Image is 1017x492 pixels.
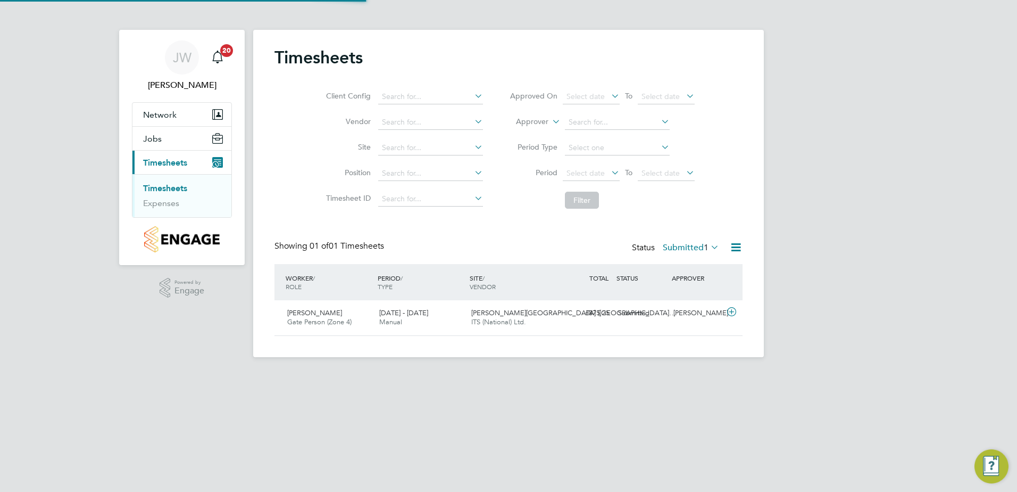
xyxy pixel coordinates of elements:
span: / [401,274,403,282]
span: Select date [566,92,605,101]
a: Timesheets [143,183,187,193]
span: / [313,274,315,282]
a: Powered byEngage [160,278,205,298]
span: Engage [174,286,204,296]
a: Expenses [143,198,179,208]
label: Vendor [323,117,371,126]
span: Jobs [143,134,162,144]
span: TYPE [378,282,393,291]
span: TOTAL [589,274,608,282]
input: Search for... [378,166,483,181]
span: Select date [641,168,680,178]
button: Jobs [132,127,231,150]
span: To [622,89,636,103]
span: [PERSON_NAME] [287,308,342,317]
span: / [482,274,485,282]
a: JW[PERSON_NAME] [132,40,232,92]
span: Network [143,110,177,120]
span: 01 Timesheets [310,241,384,251]
span: JW [173,51,191,64]
button: Filter [565,192,599,209]
input: Search for... [378,141,483,155]
nav: Main navigation [119,30,245,265]
button: Network [132,103,231,126]
span: [PERSON_NAME][GEOGRAPHIC_DATA] ([GEOGRAPHIC_DATA]… [471,308,676,317]
h2: Timesheets [274,47,363,68]
span: Gate Person (Zone 4) [287,317,352,326]
span: ROLE [286,282,302,291]
label: Submitted [663,242,719,253]
label: Site [323,142,371,152]
div: WORKER [283,268,375,296]
a: Go to home page [132,226,232,252]
span: John Walsh [132,79,232,92]
div: [PERSON_NAME] [669,305,724,322]
label: Approved On [510,91,557,101]
span: ITS (National) Ltd. [471,317,526,326]
span: Select date [641,92,680,101]
label: Period Type [510,142,557,152]
label: Period [510,168,557,177]
label: Timesheet ID [323,193,371,203]
input: Search for... [378,192,483,207]
div: Timesheets [132,174,231,217]
label: Position [323,168,371,177]
div: APPROVER [669,268,724,288]
div: Showing [274,241,386,252]
img: countryside-properties-logo-retina.png [144,226,219,252]
button: Timesheets [132,151,231,174]
span: Timesheets [143,158,187,168]
div: Status [632,241,721,256]
div: Submitted [614,305,669,322]
div: STATUS [614,268,669,288]
span: To [622,166,636,179]
span: Manual [379,317,402,326]
a: 20 [207,40,228,75]
span: 01 of [310,241,329,251]
label: Approver [501,117,548,127]
span: 20 [220,44,233,57]
div: SITE [467,268,559,296]
input: Select one [565,141,670,155]
span: VENDOR [470,282,496,291]
span: Powered by [174,278,204,287]
div: £875.25 [558,305,614,322]
span: Select date [566,168,605,178]
div: PERIOD [375,268,467,296]
button: Engage Resource Center [974,449,1008,483]
input: Search for... [378,115,483,130]
span: [DATE] - [DATE] [379,308,428,317]
label: Client Config [323,91,371,101]
input: Search for... [565,115,670,130]
span: 1 [704,242,708,253]
input: Search for... [378,89,483,104]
